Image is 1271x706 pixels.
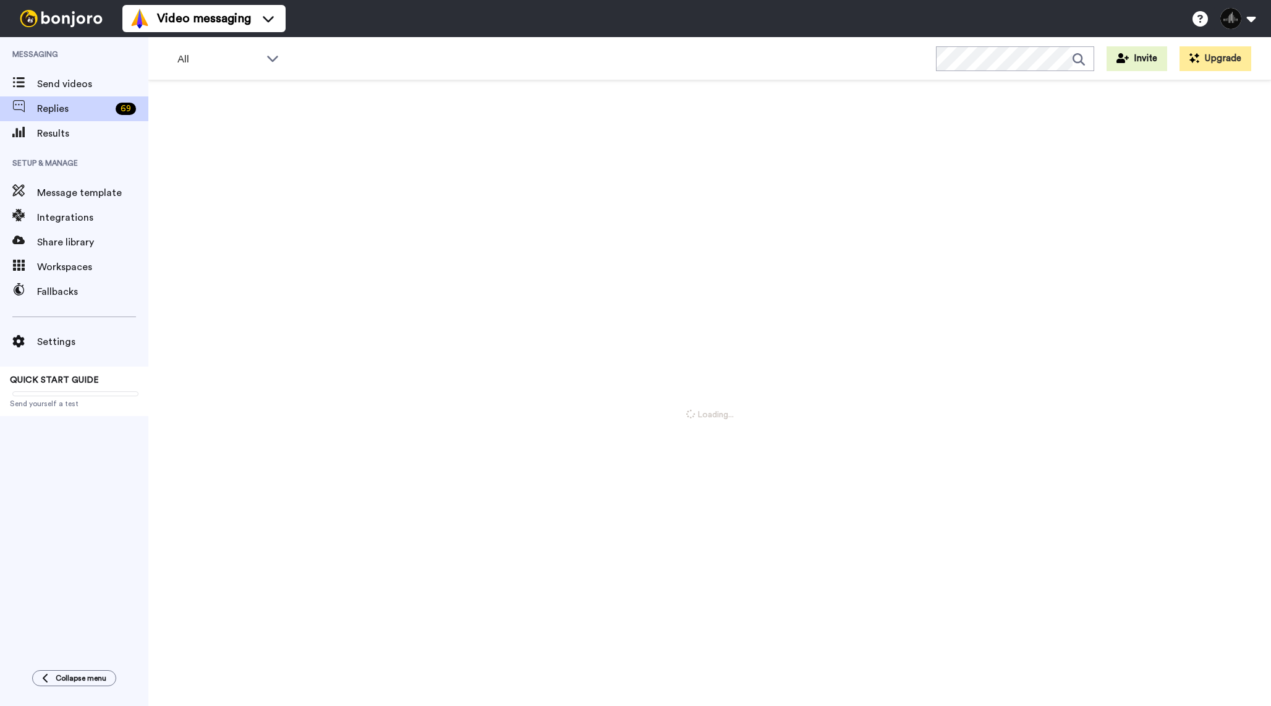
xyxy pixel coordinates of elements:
[15,10,108,27] img: bj-logo-header-white.svg
[686,409,734,421] span: Loading...
[37,126,148,141] span: Results
[37,185,148,200] span: Message template
[116,103,136,115] div: 69
[157,10,251,27] span: Video messaging
[32,670,116,686] button: Collapse menu
[37,334,148,349] span: Settings
[177,52,260,67] span: All
[37,284,148,299] span: Fallbacks
[10,376,99,385] span: QUICK START GUIDE
[37,235,148,250] span: Share library
[56,673,106,683] span: Collapse menu
[37,260,148,274] span: Workspaces
[10,399,138,409] span: Send yourself a test
[37,210,148,225] span: Integrations
[130,9,150,28] img: vm-color.svg
[37,77,148,91] span: Send videos
[1107,46,1167,71] button: Invite
[37,101,111,116] span: Replies
[1180,46,1251,71] button: Upgrade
